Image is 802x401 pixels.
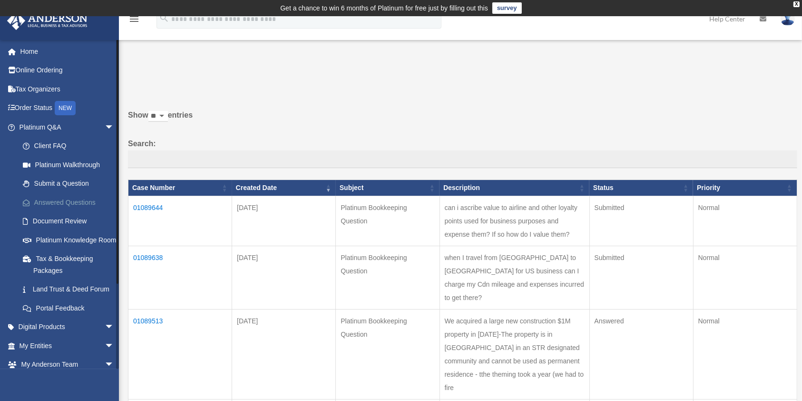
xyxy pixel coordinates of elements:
[232,196,336,246] td: [DATE]
[13,193,128,212] a: Answered Questions
[781,12,795,26] img: User Pic
[440,246,589,310] td: when I travel from [GEOGRAPHIC_DATA] to [GEOGRAPHIC_DATA] for US business can I charge my Cdn mil...
[589,310,693,400] td: Answered
[4,11,90,30] img: Anderson Advisors Platinum Portal
[128,196,232,246] td: 01089644
[55,101,76,115] div: NEW
[128,310,232,400] td: 01089513
[13,250,128,280] a: Tax & Bookkeeping Packages
[128,109,797,131] label: Show entries
[693,246,797,310] td: Normal
[7,80,128,99] a: Tax Organizers
[336,310,440,400] td: Platinum Bookkeeping Question
[280,2,488,14] div: Get a chance to win 6 months of Platinum for free just by filling out this
[159,13,169,23] i: search
[105,118,124,137] span: arrow_drop_down
[589,180,693,196] th: Status: activate to sort column ascending
[13,174,128,193] a: Submit a Question
[148,111,168,122] select: Showentries
[128,150,797,169] input: Search:
[7,355,128,374] a: My Anderson Teamarrow_drop_down
[13,137,128,156] a: Client FAQ
[105,336,124,356] span: arrow_drop_down
[7,118,128,137] a: Platinum Q&Aarrow_drop_down
[128,246,232,310] td: 01089638
[440,310,589,400] td: We acquired a large new construction $1M property in [DATE]-The property is in [GEOGRAPHIC_DATA] ...
[13,231,128,250] a: Platinum Knowledge Room
[105,355,124,375] span: arrow_drop_down
[232,246,336,310] td: [DATE]
[13,280,128,299] a: Land Trust & Deed Forum
[492,2,522,14] a: survey
[693,310,797,400] td: Normal
[693,180,797,196] th: Priority: activate to sort column ascending
[128,13,140,25] i: menu
[336,180,440,196] th: Subject: activate to sort column ascending
[336,196,440,246] td: Platinum Bookkeeping Question
[13,299,128,318] a: Portal Feedback
[589,196,693,246] td: Submitted
[128,180,232,196] th: Case Number: activate to sort column ascending
[7,336,128,355] a: My Entitiesarrow_drop_down
[232,180,336,196] th: Created Date: activate to sort column ascending
[589,246,693,310] td: Submitted
[13,212,128,231] a: Document Review
[128,137,797,169] label: Search:
[336,246,440,310] td: Platinum Bookkeeping Question
[440,196,589,246] td: can i ascribe value to airline and other loyalty points used for business purposes and expense th...
[128,17,140,25] a: menu
[793,1,800,7] div: close
[7,318,128,337] a: Digital Productsarrow_drop_down
[232,310,336,400] td: [DATE]
[105,318,124,337] span: arrow_drop_down
[440,180,589,196] th: Description: activate to sort column ascending
[693,196,797,246] td: Normal
[7,99,128,118] a: Order StatusNEW
[7,61,128,80] a: Online Ordering
[7,42,128,61] a: Home
[13,155,128,174] a: Platinum Walkthrough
